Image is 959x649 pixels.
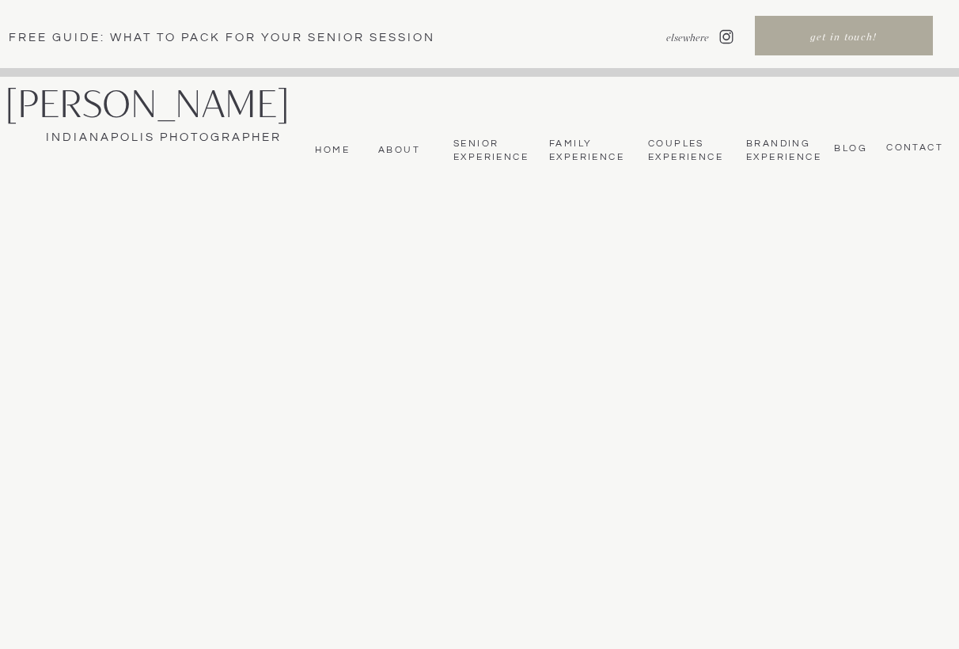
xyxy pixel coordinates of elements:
[746,138,818,164] a: BrandingExperience
[881,142,943,154] a: CONTACT
[5,84,336,125] a: [PERSON_NAME]
[9,29,461,45] a: Free Guide: What To pack for your senior session
[648,138,722,164] a: Couples Experience
[549,138,623,164] a: Family Experience
[5,129,322,146] a: Indianapolis Photographer
[746,138,818,164] nav: Branding Experience
[453,138,527,164] a: Senior Experience
[311,144,350,157] a: Home
[830,142,867,154] a: bLog
[756,30,931,47] a: get in touch!
[373,144,420,157] a: About
[627,31,709,45] nav: elsewhere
